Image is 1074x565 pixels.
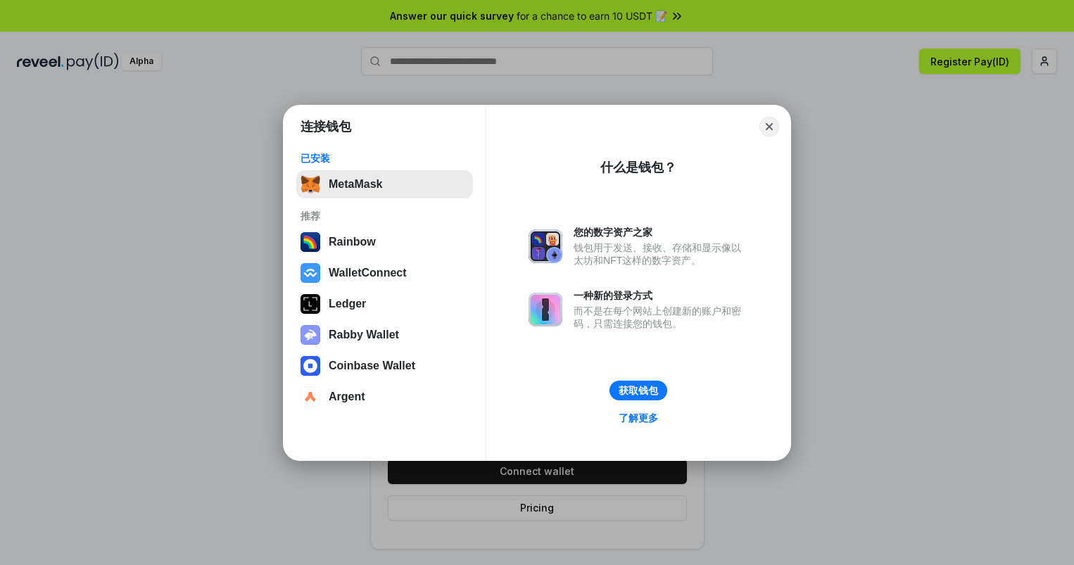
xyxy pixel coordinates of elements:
div: 获取钱包 [619,384,658,397]
div: Coinbase Wallet [329,360,415,372]
button: WalletConnect [296,259,473,287]
img: svg+xml,%3Csvg%20fill%3D%22none%22%20height%3D%2233%22%20viewBox%3D%220%200%2035%2033%22%20width%... [301,174,320,194]
a: 了解更多 [610,409,666,427]
h1: 连接钱包 [301,118,351,135]
div: Argent [329,391,365,403]
div: 您的数字资产之家 [574,226,748,239]
div: 钱包用于发送、接收、存储和显示像以太坊和NFT这样的数字资产。 [574,241,748,267]
img: svg+xml,%3Csvg%20width%3D%2228%22%20height%3D%2228%22%20viewBox%3D%220%200%2028%2028%22%20fill%3D... [301,356,320,376]
div: Rainbow [329,236,376,248]
div: 推荐 [301,210,469,222]
img: svg+xml,%3Csvg%20xmlns%3D%22http%3A%2F%2Fwww.w3.org%2F2000%2Fsvg%22%20width%3D%2228%22%20height%3... [301,294,320,314]
img: svg+xml,%3Csvg%20width%3D%2228%22%20height%3D%2228%22%20viewBox%3D%220%200%2028%2028%22%20fill%3D... [301,263,320,283]
div: 一种新的登录方式 [574,289,748,302]
button: 获取钱包 [609,381,667,400]
button: Rainbow [296,228,473,256]
img: svg+xml,%3Csvg%20width%3D%2228%22%20height%3D%2228%22%20viewBox%3D%220%200%2028%2028%22%20fill%3D... [301,387,320,407]
img: svg+xml,%3Csvg%20xmlns%3D%22http%3A%2F%2Fwww.w3.org%2F2000%2Fsvg%22%20fill%3D%22none%22%20viewBox... [301,325,320,345]
img: svg+xml,%3Csvg%20width%3D%22120%22%20height%3D%22120%22%20viewBox%3D%220%200%20120%20120%22%20fil... [301,232,320,252]
div: Ledger [329,298,366,310]
div: 了解更多 [619,412,658,424]
div: 已安装 [301,152,469,165]
button: Close [759,117,779,137]
div: MetaMask [329,178,382,191]
button: MetaMask [296,170,473,198]
div: WalletConnect [329,267,407,279]
div: 而不是在每个网站上创建新的账户和密码，只需连接您的钱包。 [574,305,748,330]
button: Rabby Wallet [296,321,473,349]
div: Rabby Wallet [329,329,399,341]
div: 什么是钱包？ [600,159,676,176]
img: svg+xml,%3Csvg%20xmlns%3D%22http%3A%2F%2Fwww.w3.org%2F2000%2Fsvg%22%20fill%3D%22none%22%20viewBox... [529,229,562,263]
button: Coinbase Wallet [296,352,473,380]
img: svg+xml,%3Csvg%20xmlns%3D%22http%3A%2F%2Fwww.w3.org%2F2000%2Fsvg%22%20fill%3D%22none%22%20viewBox... [529,293,562,326]
button: Ledger [296,290,473,318]
button: Argent [296,383,473,411]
